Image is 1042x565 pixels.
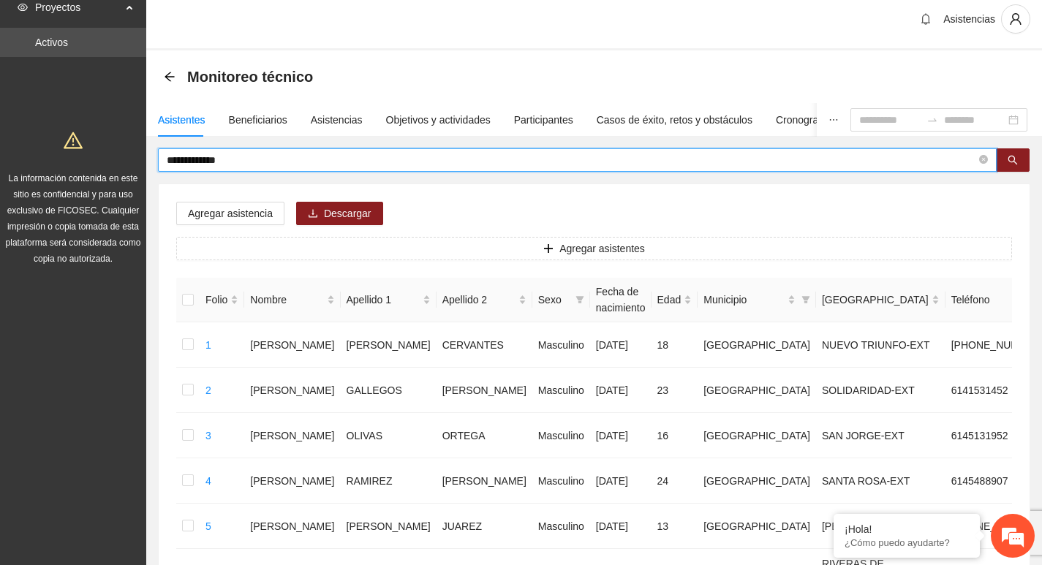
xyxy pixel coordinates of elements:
[926,114,938,126] span: to
[187,65,313,88] span: Monitoreo técnico
[996,148,1030,172] button: search
[915,13,937,25] span: bell
[311,112,363,128] div: Asistencias
[158,112,205,128] div: Asistentes
[698,322,816,368] td: [GEOGRAPHIC_DATA]
[652,413,698,458] td: 16
[341,278,437,322] th: Apellido 1
[176,237,1012,260] button: plusAgregar asistentes
[76,75,246,94] div: Chatee con nosotros ahora
[200,278,244,322] th: Folio
[164,71,175,83] div: Back
[816,322,945,368] td: NUEVO TRIUNFO-EXT
[437,278,532,322] th: Apellido 2
[240,7,275,42] div: Minimizar ventana de chat en vivo
[205,520,211,532] a: 5
[926,114,938,126] span: swap-right
[205,384,211,396] a: 2
[437,504,532,549] td: JUAREZ
[437,368,532,413] td: [PERSON_NAME]
[590,278,652,322] th: Fecha de nacimiento
[514,112,573,128] div: Participantes
[7,399,279,450] textarea: Escriba su mensaje y pulse “Intro”
[943,13,995,25] span: Asistencias
[979,155,988,164] span: close-circle
[205,339,211,351] a: 1
[816,504,945,549] td: [PERSON_NAME]-EXT
[347,292,420,308] span: Apellido 1
[776,112,833,128] div: Cronograma
[341,322,437,368] td: [PERSON_NAME]
[244,368,340,413] td: [PERSON_NAME]
[437,413,532,458] td: ORTEGA
[914,7,937,31] button: bell
[532,368,590,413] td: Masculino
[532,322,590,368] td: Masculino
[35,37,68,48] a: Activos
[205,292,227,308] span: Folio
[1002,12,1030,26] span: user
[590,504,652,549] td: [DATE]
[64,131,83,150] span: warning
[652,458,698,504] td: 24
[205,475,211,487] a: 4
[817,103,850,137] button: ellipsis
[244,458,340,504] td: [PERSON_NAME]
[652,278,698,322] th: Edad
[573,289,587,311] span: filter
[799,289,813,311] span: filter
[543,243,554,255] span: plus
[244,278,340,322] th: Nombre
[532,504,590,549] td: Masculino
[341,504,437,549] td: [PERSON_NAME]
[437,458,532,504] td: [PERSON_NAME]
[6,173,141,264] span: La información contenida en este sitio es confidencial y para uso exclusivo de FICOSEC. Cualquier...
[703,292,785,308] span: Municipio
[538,292,570,308] span: Sexo
[698,278,816,322] th: Municipio
[250,292,323,308] span: Nombre
[341,413,437,458] td: OLIVAS
[386,112,491,128] div: Objetivos y actividades
[590,368,652,413] td: [DATE]
[652,368,698,413] td: 23
[176,202,284,225] button: Agregar asistencia
[816,458,945,504] td: SANTA ROSA-EXT
[845,523,969,535] div: ¡Hola!
[341,458,437,504] td: RAMIREZ
[308,208,318,220] span: download
[85,195,202,343] span: Estamos en línea.
[341,368,437,413] td: GALLEGOS
[698,504,816,549] td: [GEOGRAPHIC_DATA]
[590,458,652,504] td: [DATE]
[164,71,175,83] span: arrow-left
[244,413,340,458] td: [PERSON_NAME]
[559,240,645,257] span: Agregar asistentes
[816,413,945,458] td: SAN JORGE-EXT
[816,368,945,413] td: SOLIDARIDAD-EXT
[845,537,969,548] p: ¿Cómo puedo ayudarte?
[590,322,652,368] td: [DATE]
[442,292,516,308] span: Apellido 2
[244,322,340,368] td: [PERSON_NAME]
[698,368,816,413] td: [GEOGRAPHIC_DATA]
[657,292,682,308] span: Edad
[532,413,590,458] td: Masculino
[652,504,698,549] td: 13
[324,205,371,221] span: Descargar
[979,153,988,167] span: close-circle
[575,295,584,304] span: filter
[822,292,929,308] span: [GEOGRAPHIC_DATA]
[590,413,652,458] td: [DATE]
[244,504,340,549] td: [PERSON_NAME]
[698,458,816,504] td: [GEOGRAPHIC_DATA]
[801,295,810,304] span: filter
[828,115,839,125] span: ellipsis
[597,112,752,128] div: Casos de éxito, retos y obstáculos
[205,430,211,441] a: 3
[296,202,383,225] button: downloadDescargar
[188,205,273,221] span: Agregar asistencia
[229,112,287,128] div: Beneficiarios
[1001,4,1030,34] button: user
[18,2,28,12] span: eye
